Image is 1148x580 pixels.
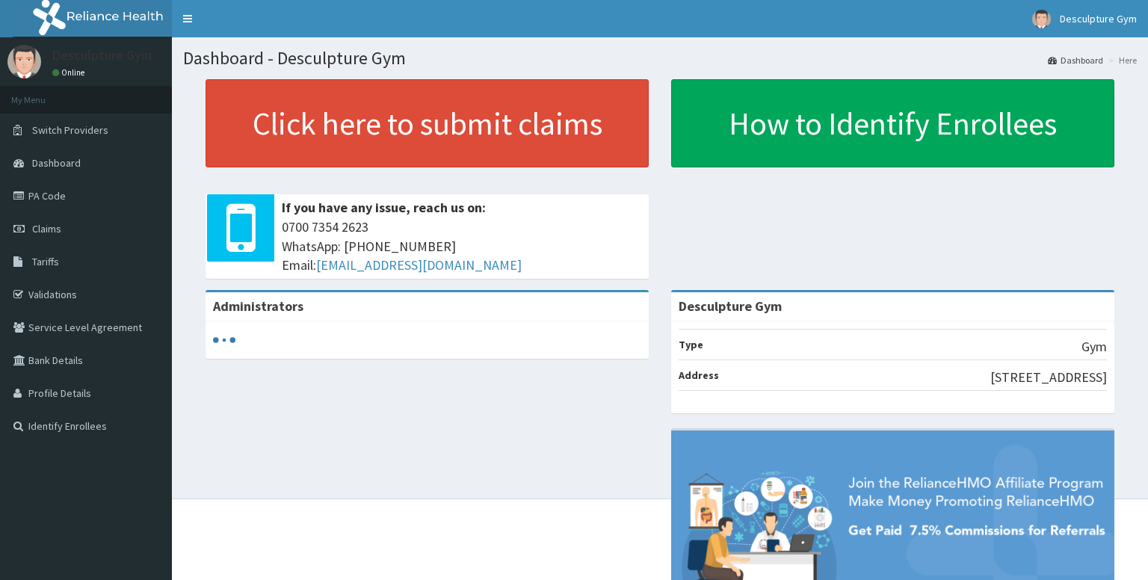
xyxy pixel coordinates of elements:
[1105,54,1137,67] li: Here
[1032,10,1051,28] img: User Image
[282,217,641,275] span: 0700 7354 2623 WhatsApp: [PHONE_NUMBER] Email:
[671,79,1114,167] a: How to Identify Enrollees
[1048,54,1103,67] a: Dashboard
[32,222,61,235] span: Claims
[32,255,59,268] span: Tariffs
[32,123,108,137] span: Switch Providers
[282,199,486,216] b: If you have any issue, reach us on:
[679,297,782,315] strong: Desculpture Gym
[990,368,1107,387] p: [STREET_ADDRESS]
[316,256,522,274] a: [EMAIL_ADDRESS][DOMAIN_NAME]
[206,79,649,167] a: Click here to submit claims
[213,329,235,351] svg: audio-loading
[1060,12,1137,25] span: Desculpture Gym
[183,49,1137,68] h1: Dashboard - Desculpture Gym
[52,49,152,62] p: Desculpture Gym
[52,67,88,78] a: Online
[679,368,719,382] b: Address
[213,297,303,315] b: Administrators
[7,45,41,78] img: User Image
[1081,337,1107,357] p: Gym
[679,338,703,351] b: Type
[32,156,81,170] span: Dashboard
